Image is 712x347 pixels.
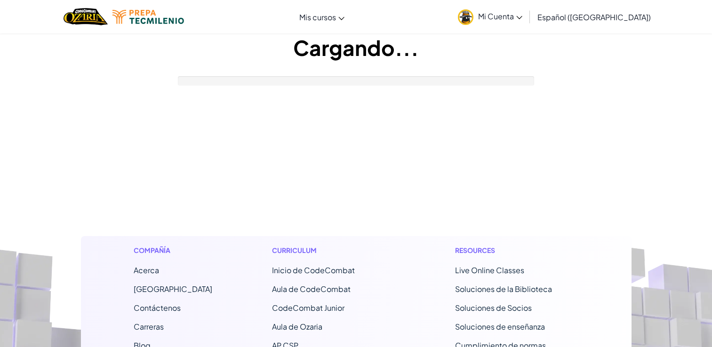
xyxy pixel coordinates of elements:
[453,2,527,32] a: Mi Cuenta
[272,303,344,313] a: CodeCombat Junior
[134,303,181,313] span: Contáctenos
[64,7,107,26] img: Home
[64,7,107,26] a: Ozaria by CodeCombat logo
[455,322,545,331] a: Soluciones de enseñanza
[112,10,184,24] img: Tecmilenio logo
[478,11,522,21] span: Mi Cuenta
[299,12,336,22] span: Mis cursos
[455,265,524,275] a: Live Online Classes
[537,12,651,22] span: Español ([GEOGRAPHIC_DATA])
[134,265,159,275] a: Acerca
[272,284,351,294] a: Aula de CodeCombat
[295,4,349,30] a: Mis cursos
[134,322,164,331] a: Carreras
[458,9,473,25] img: avatar
[272,322,322,331] a: Aula de Ozaria
[134,245,212,255] h1: Compañía
[455,303,532,313] a: Soluciones de Socios
[134,284,212,294] a: [GEOGRAPHIC_DATA]
[272,245,396,255] h1: Curriculum
[272,265,355,275] span: Inicio de CodeCombat
[455,245,579,255] h1: Resources
[533,4,656,30] a: Español ([GEOGRAPHIC_DATA])
[455,284,552,294] a: Soluciones de la Biblioteca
